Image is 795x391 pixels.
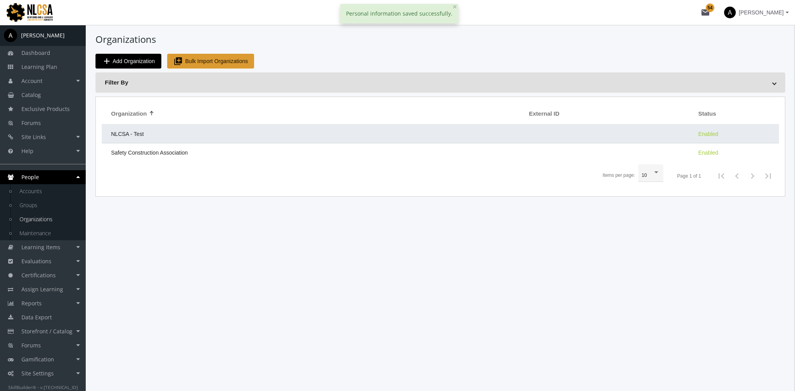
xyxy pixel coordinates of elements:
span: People [21,173,39,181]
span: Personal information saved successfully. [346,10,452,17]
span: NLCSA - Test [111,131,144,137]
h1: Organizations [95,33,785,46]
button: Previous page [729,168,745,184]
a: Maintenance [12,226,86,240]
mat-select: Items per page: [642,173,660,178]
span: Assign Learning [21,285,63,293]
a: Organizations [12,212,86,226]
span: Safety Construction Association [111,150,188,156]
span: Enabled [698,131,718,137]
span: Catalog [21,91,41,99]
button: Next page [745,168,760,184]
mat-expansion-panel-header: Filter By [95,72,785,93]
span: Site Links [21,133,46,141]
div: [PERSON_NAME] [21,32,65,39]
span: Learning Items [21,243,60,251]
span: A [724,7,736,18]
span: Evaluations [21,257,51,265]
span: Certifications [21,271,56,279]
span: External ID [529,109,559,118]
span: [PERSON_NAME] [739,5,784,19]
div: Items per page: [602,172,635,179]
div: Organization [111,109,154,118]
span: Organization [111,109,147,118]
span: × [452,1,457,12]
button: Last page [760,168,776,184]
div: Page 1 of 1 [677,173,701,180]
mat-icon: library_add [173,56,183,66]
span: Learning Plan [21,63,57,70]
button: First Page [714,168,729,184]
span: Data Export [21,314,52,321]
a: Groups [12,198,86,212]
a: Accounts [12,184,86,198]
span: A [4,29,17,42]
span: Enabled [698,150,718,156]
button: Bulk Import Organizations [167,54,254,69]
span: Status [698,109,716,118]
span: Add Organization [113,54,155,68]
span: Reports [21,299,42,307]
mat-icon: mail [701,8,710,17]
span: Help [21,147,34,155]
span: Gamification [21,356,54,363]
button: Add Organization [95,54,161,69]
span: Bulk Import Organizations [185,54,248,68]
span: Account [21,77,42,85]
span: Forums [21,119,41,127]
mat-panel-title: Filter By [105,78,767,86]
span: Storefront / Catalog [21,328,72,335]
small: SkillBuilder® - v.[TECHNICAL_ID] [8,384,78,390]
span: Forums [21,342,41,349]
span: Exclusive Products [21,105,70,113]
mat-icon: add [102,56,111,66]
span: Site Settings [21,370,54,377]
span: Dashboard [21,49,50,56]
span: 10 [642,173,647,178]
